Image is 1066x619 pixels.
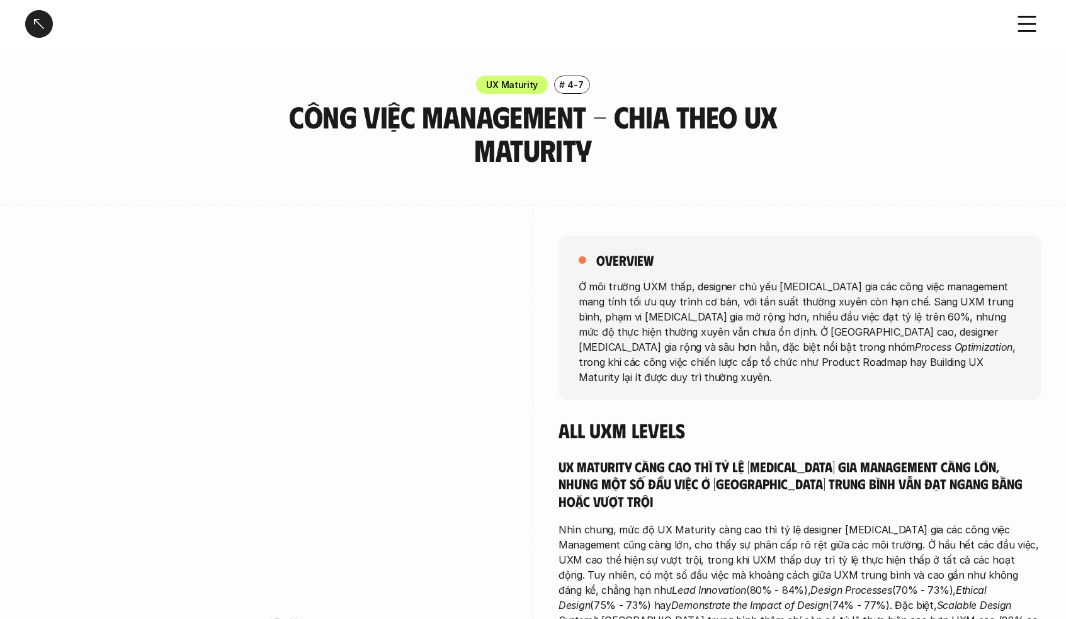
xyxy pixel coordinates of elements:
p: 4-7 [567,78,583,91]
em: Design Processes [810,584,892,596]
h6: # [559,80,565,89]
iframe: Interactive or visual content [25,236,507,614]
em: Process Optimization [915,340,1012,353]
em: Lead Innovation [672,584,746,596]
h5: overview [596,251,654,269]
h3: Công việc Management - Chia theo UX maturity [266,100,801,167]
h5: UX Maturity càng cao thì tỷ lệ [MEDICAL_DATA] gia Management càng lớn, nhưng một số đầu việc ở [G... [559,458,1041,510]
em: Demonstrate the Impact of Design [671,599,829,611]
p: UX Maturity [486,78,538,91]
h4: All UXM Levels [559,418,1041,442]
p: Ở môi trường UXM thấp, designer chủ yếu [MEDICAL_DATA] gia các công việc management mang tính tối... [579,278,1021,384]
